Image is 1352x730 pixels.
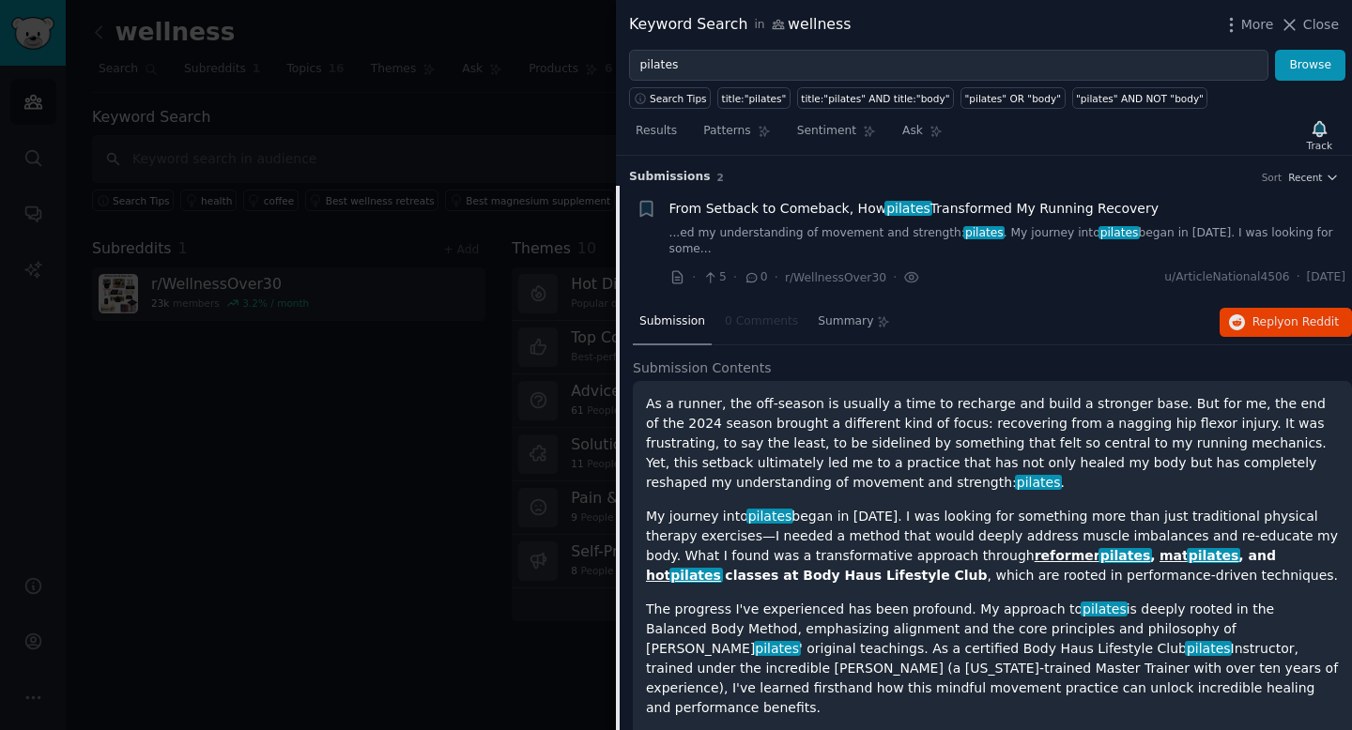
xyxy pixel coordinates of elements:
span: pilates [963,226,1005,239]
span: Submission Contents [633,358,772,378]
button: Track [1300,115,1339,155]
a: "pilates" OR "body" [960,87,1066,109]
span: · [692,267,696,287]
a: reformerpilates [1035,548,1151,563]
span: · [733,267,737,287]
span: u/ArticleNational4506 [1164,269,1289,286]
div: title:"pilates" AND title:"body" [801,92,949,105]
button: Replyon Reddit [1220,308,1352,338]
div: Sort [1262,171,1283,184]
a: hotpilates [646,568,721,583]
a: ...ed my understanding of movement and strength:pilates. My journey intopilatesbegan in [DATE]. I... [669,225,1346,258]
p: The progress I've experienced has been profound. My approach to is deeply rooted in the Balanced ... [646,600,1339,718]
p: My journey into began in [DATE]. I was looking for something more than just traditional physical ... [646,507,1339,586]
strong: reformer [1035,548,1151,563]
span: pilates [1081,601,1128,616]
span: Recent [1288,171,1322,184]
span: Reply [1252,314,1339,331]
div: "pilates" AND NOT "body" [1076,92,1204,105]
a: matpilates [1160,548,1238,563]
span: Ask [902,123,923,140]
a: Ask [896,116,949,155]
a: title:"pilates" AND title:"body" [797,87,954,109]
a: title:"pilates" [717,87,791,109]
button: Search Tips [629,87,711,109]
input: Try a keyword related to your business [629,50,1268,82]
div: "pilates" OR "body" [964,92,1061,105]
span: · [775,267,778,287]
span: pilates [754,641,801,656]
button: Browse [1275,50,1345,82]
span: on Reddit [1284,315,1339,328]
strong: classes at Body Haus Lifestyle Club [725,568,987,583]
p: As a runner, the off-season is usually a time to recharge and build a stronger base. But for me, ... [646,394,1339,493]
a: Results [629,116,684,155]
span: 2 [717,172,724,183]
span: pilates [1187,548,1240,563]
div: Keyword Search wellness [629,13,851,37]
a: From Setback to Comeback, HowpilatesTransformed My Running Recovery [669,199,1159,219]
span: · [893,267,897,287]
span: pilates [669,568,723,583]
span: Close [1303,15,1339,35]
a: Patterns [697,116,776,155]
a: Sentiment [791,116,883,155]
button: Recent [1288,171,1339,184]
span: pilates [1185,641,1232,656]
button: More [1221,15,1274,35]
span: More [1241,15,1274,35]
span: pilates [1015,475,1062,490]
span: Sentiment [797,123,856,140]
span: pilates [746,509,793,524]
span: Search Tips [650,92,707,105]
span: [DATE] [1307,269,1345,286]
span: Submission s [629,169,711,186]
span: Patterns [703,123,750,140]
div: title:"pilates" [722,92,787,105]
span: pilates [1098,548,1152,563]
span: Results [636,123,677,140]
strong: mat [1160,548,1238,563]
span: pilates [884,201,931,216]
span: 0 [744,269,767,286]
button: Close [1280,15,1339,35]
span: 5 [702,269,726,286]
span: pilates [1098,226,1140,239]
span: in [754,17,764,34]
a: "pilates" AND NOT "body" [1072,87,1208,109]
span: · [1297,269,1300,286]
strong: hot [646,568,721,583]
div: Track [1307,139,1332,152]
span: From Setback to Comeback, How Transformed My Running Recovery [669,199,1159,219]
span: Submission [639,313,705,330]
strong: , [1150,548,1155,563]
strong: , and [1238,548,1276,563]
span: Summary [818,313,873,330]
span: r/WellnessOver30 [785,271,886,284]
